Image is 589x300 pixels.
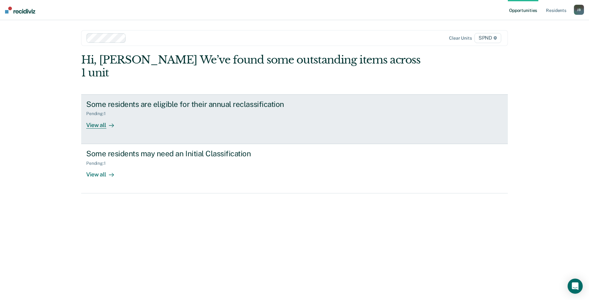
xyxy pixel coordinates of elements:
[574,5,584,15] button: JB
[574,5,584,15] div: J B
[86,149,307,158] div: Some residents may need an Initial Classification
[449,36,472,41] div: Clear units
[5,7,35,14] img: Recidiviz
[81,144,508,193] a: Some residents may need an Initial ClassificationPending:1View all
[86,161,111,166] div: Pending : 1
[86,100,307,109] div: Some residents are eligible for their annual reclassification
[86,116,121,129] div: View all
[81,53,423,79] div: Hi, [PERSON_NAME] We’ve found some outstanding items across 1 unit
[474,33,501,43] span: SPND
[568,279,583,294] div: Open Intercom Messenger
[86,166,121,178] div: View all
[81,94,508,144] a: Some residents are eligible for their annual reclassificationPending:1View all
[86,111,111,116] div: Pending : 1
